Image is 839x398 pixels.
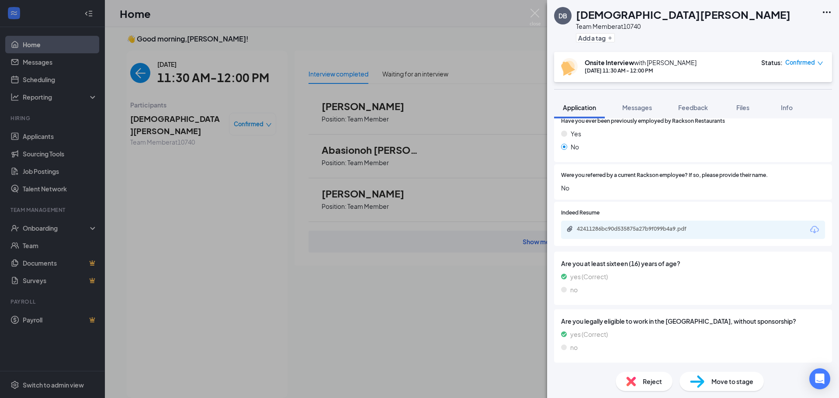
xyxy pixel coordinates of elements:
[561,171,768,180] span: Were you referred by a current Rackson employee? If so, please provide their name.
[607,35,613,41] svg: Plus
[711,377,753,386] span: Move to stage
[571,142,579,152] span: No
[785,58,815,67] span: Confirmed
[585,59,634,66] b: Onsite Interview
[566,225,573,232] svg: Paperclip
[561,316,825,326] span: Are you legally eligible to work in the [GEOGRAPHIC_DATA], without sponsorship?
[570,343,578,352] span: no
[570,272,608,281] span: yes (Correct)
[822,7,832,17] svg: Ellipses
[622,104,652,111] span: Messages
[643,377,662,386] span: Reject
[736,104,749,111] span: Files
[781,104,793,111] span: Info
[563,104,596,111] span: Application
[576,22,790,31] div: Team Member at 10740
[576,33,615,42] button: PlusAdd a tag
[561,117,725,125] span: Have you ever been previously employed by Rackson Restaurants
[561,259,825,268] span: Are you at least sixteen (16) years of age?
[817,60,823,66] span: down
[761,58,783,67] div: Status :
[576,7,790,22] h1: [DEMOGRAPHIC_DATA][PERSON_NAME]
[809,368,830,389] div: Open Intercom Messenger
[585,58,697,67] div: with [PERSON_NAME]
[585,67,697,74] div: [DATE] 11:30 AM - 12:00 PM
[809,225,820,235] svg: Download
[571,129,581,138] span: Yes
[566,225,708,234] a: Paperclip42411286bc90d535875a27b9f099b4a9.pdf
[577,225,699,232] div: 42411286bc90d535875a27b9f099b4a9.pdf
[561,209,600,217] span: Indeed Resume
[561,183,825,193] span: No
[570,329,608,339] span: yes (Correct)
[558,11,567,20] div: DB
[678,104,708,111] span: Feedback
[570,285,578,294] span: no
